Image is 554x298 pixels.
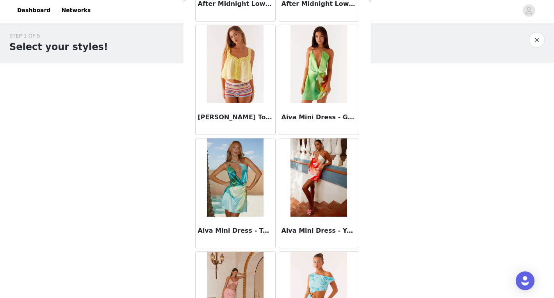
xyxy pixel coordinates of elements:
h3: Aiva Mini Dress - Green Floral [281,113,356,122]
h3: [PERSON_NAME] Top - Yellow [198,113,273,122]
img: Aiva Mini Dress - Turquoise Floral [207,138,264,217]
h3: Aiva Mini Dress - Yellow Floral [281,226,356,235]
img: Aimee Top - Yellow [207,25,264,103]
div: avatar [525,4,533,17]
div: STEP 1 OF 5 [9,32,108,40]
h1: Select your styles! [9,40,108,54]
a: Networks [57,2,95,19]
img: Aiva Mini Dress - Green Floral [290,25,347,103]
h3: Aiva Mini Dress - Turquoise Floral [198,226,273,235]
div: Open Intercom Messenger [516,271,534,290]
a: Dashboard [12,2,55,19]
img: Aiva Mini Dress - Yellow Floral [290,138,347,217]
